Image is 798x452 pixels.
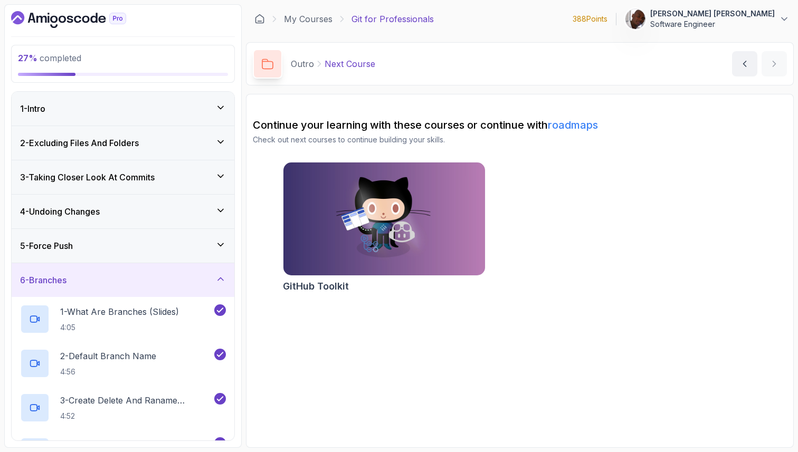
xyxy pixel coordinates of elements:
[253,134,787,145] p: Check out next courses to continue building your skills.
[18,53,81,63] span: completed
[548,119,598,131] a: roadmaps
[625,8,790,30] button: user profile image[PERSON_NAME] [PERSON_NAME]Software Engineer
[625,9,645,29] img: user profile image
[254,14,265,24] a: Dashboard
[351,13,434,25] p: Git for Professionals
[650,8,775,19] p: [PERSON_NAME] [PERSON_NAME]
[283,162,486,294] a: GitHub Toolkit cardGitHub Toolkit
[60,367,156,377] p: 4:56
[11,11,150,28] a: Dashboard
[60,305,179,318] p: 1 - What Are Branches (Slides)
[20,274,66,286] h3: 6 - Branches
[20,304,226,334] button: 1-What Are Branches (Slides)4:05
[60,322,179,333] p: 4:05
[20,205,100,218] h3: 4 - Undoing Changes
[650,19,775,30] p: Software Engineer
[60,350,156,362] p: 2 - Default Branch Name
[20,137,139,149] h3: 2 - Excluding Files And Folders
[12,160,234,194] button: 3-Taking Closer Look At Commits
[60,394,212,407] p: 3 - Create Delete And Raname Branches
[60,411,212,421] p: 4:52
[12,229,234,263] button: 5-Force Push
[12,92,234,126] button: 1-Intro
[60,438,121,451] p: 4 - Git Checkout
[20,171,155,184] h3: 3 - Taking Closer Look At Commits
[732,51,757,76] button: previous content
[12,195,234,228] button: 4-Undoing Changes
[12,263,234,297] button: 6-Branches
[20,349,226,378] button: 2-Default Branch Name4:56
[291,57,314,70] p: Outro
[20,393,226,422] button: 3-Create Delete And Raname Branches4:52
[18,53,37,63] span: 27 %
[762,51,787,76] button: next content
[20,239,73,252] h3: 5 - Force Push
[284,13,332,25] a: My Courses
[283,162,485,275] img: GitHub Toolkit card
[253,118,787,132] h2: Continue your learning with these courses or continue with
[12,126,234,160] button: 2-Excluding Files And Folders
[325,57,375,70] p: Next Course
[573,14,607,24] p: 388 Points
[20,102,45,115] h3: 1 - Intro
[283,279,349,294] h2: GitHub Toolkit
